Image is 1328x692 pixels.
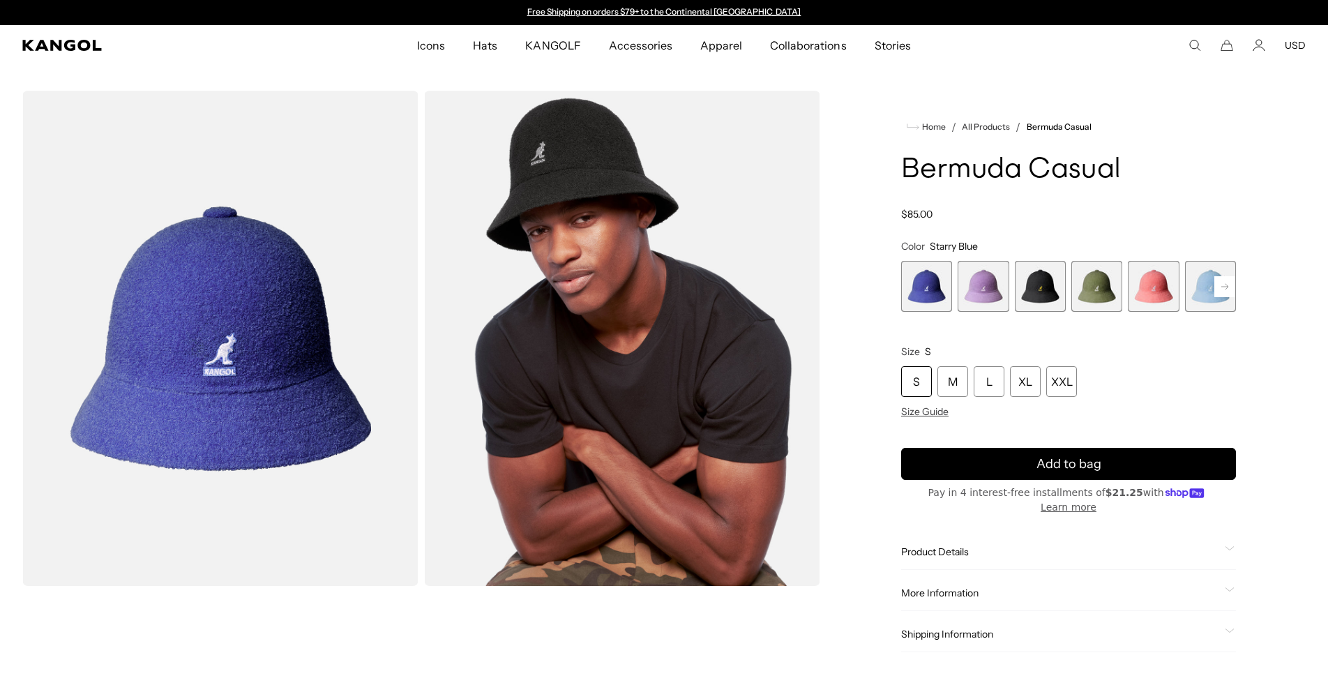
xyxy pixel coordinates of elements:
[1189,39,1201,52] summary: Search here
[901,261,952,312] label: Starry Blue
[901,405,949,418] span: Size Guide
[901,155,1236,186] h1: Bermuda Casual
[925,345,931,358] span: S
[511,25,594,66] a: KANGOLF
[946,119,956,135] li: /
[1221,39,1233,52] button: Cart
[22,40,276,51] a: Kangol
[1036,455,1101,474] span: Add to bag
[901,261,952,312] div: 1 of 12
[901,208,933,220] span: $85.00
[962,122,1010,132] a: All Products
[901,119,1236,135] nav: breadcrumbs
[424,91,820,586] img: black
[1010,366,1041,397] div: XL
[974,366,1004,397] div: L
[1010,119,1020,135] li: /
[1015,261,1066,312] div: 3 of 12
[595,25,686,66] a: Accessories
[1071,261,1122,312] label: Oil Green
[901,546,1219,558] span: Product Details
[901,366,932,397] div: S
[901,587,1219,599] span: More Information
[1185,261,1236,312] label: Glacier
[919,122,946,132] span: Home
[756,25,860,66] a: Collaborations
[473,25,497,66] span: Hats
[417,25,445,66] span: Icons
[1185,261,1236,312] div: 6 of 12
[875,25,911,66] span: Stories
[520,7,808,18] div: Announcement
[1128,261,1179,312] div: 5 of 12
[1285,39,1306,52] button: USD
[907,121,946,133] a: Home
[22,91,418,586] img: color-starry-blue
[958,261,1009,312] label: Digital Lavender
[1015,261,1066,312] label: Black/Gold
[770,25,846,66] span: Collaborations
[901,628,1219,640] span: Shipping Information
[861,25,925,66] a: Stories
[958,261,1009,312] div: 2 of 12
[525,25,580,66] span: KANGOLF
[520,7,808,18] div: 1 of 2
[1071,261,1122,312] div: 4 of 12
[1253,39,1265,52] a: Account
[527,6,801,17] a: Free Shipping on orders $79+ to the Continental [GEOGRAPHIC_DATA]
[1128,261,1179,312] label: Pepto
[1027,122,1092,132] a: Bermuda Casual
[609,25,672,66] span: Accessories
[403,25,459,66] a: Icons
[686,25,756,66] a: Apparel
[901,345,920,358] span: Size
[937,366,968,397] div: M
[901,240,925,253] span: Color
[459,25,511,66] a: Hats
[1046,366,1077,397] div: XXL
[901,448,1236,480] button: Add to bag
[930,240,978,253] span: Starry Blue
[520,7,808,18] slideshow-component: Announcement bar
[700,25,742,66] span: Apparel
